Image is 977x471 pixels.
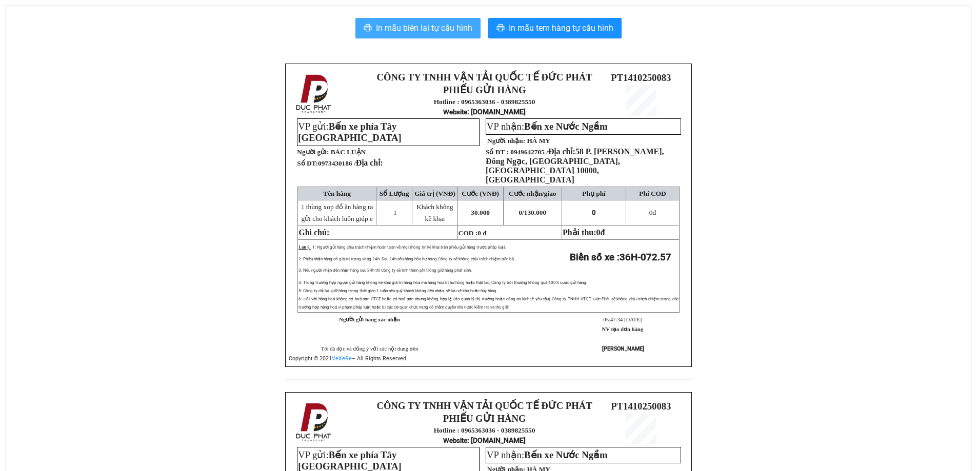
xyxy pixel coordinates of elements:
[443,413,526,424] strong: PHIẾU GỬI HÀNG
[331,148,366,156] span: BÁC LUẬN
[364,24,372,33] span: printer
[434,426,535,434] strong: Hotline : 0965363036 - 0389825550
[297,159,383,167] strong: Số ĐT:
[298,297,679,310] span: 6: Đối với hàng hoá không có hoá đơn GTGT hoặc có hoá đơn nhưng không hợp lệ (do quản lý thị trườ...
[298,289,497,293] span: 5: Công ty chỉ lưu giữ hàng trong thời gian 1 tuần nếu quý khách không đến nhận, sẽ lưu về kho ho...
[639,190,666,197] span: Phí COD
[486,147,664,184] span: 58 P. [PERSON_NAME], Đông Ngạc, [GEOGRAPHIC_DATA], [GEOGRAPHIC_DATA] 10000, [GEOGRAPHIC_DATA]
[486,148,664,184] span: 0949642705 /
[380,190,409,197] span: Số Lượng
[443,85,526,95] strong: PHIẾU GỬI HÀNG
[443,108,526,116] strong: : [DOMAIN_NAME]
[321,346,418,352] span: Tôi đã đọc và đồng ý với các nội dung trên
[601,228,605,237] span: đ
[301,203,373,222] span: 1 thùng xop đồ ăn hàng ra gửi cho khách luôn giúp e
[509,190,556,197] span: Cước nhận/giao
[524,449,608,460] span: Bến xe Nước Ngầm
[611,401,671,412] span: PT1410250083
[332,355,352,362] a: VeXeRe
[377,400,592,411] strong: CÔNG TY TNHH VẬN TẢI QUỐC TẾ ĐỨC PHÁT
[524,209,546,216] span: 130.000
[570,252,671,263] strong: Biển số xe :
[524,121,608,132] span: Bến xe Nước Ngầm
[443,436,526,444] strong: : [DOMAIN_NAME]
[376,22,472,34] span: In mẫu biên lai tự cấu hình
[293,72,336,115] img: logo
[434,98,535,106] strong: Hotline : 0965363036 - 0389825550
[298,245,310,250] span: Lưu ý:
[298,121,401,143] span: Bến xe phía Tây [GEOGRAPHIC_DATA]
[527,137,550,145] span: HÀ MY
[318,159,383,167] span: 0973430186 /
[620,252,671,263] span: 36H-072.57
[298,228,329,237] span: Ghi chú:
[414,190,455,197] span: Giá trị (VNĐ)
[649,209,653,216] span: 0
[649,209,656,216] span: đ
[339,317,400,322] strong: Người gửi hàng xác nhận
[486,148,509,156] strong: Số ĐT :
[298,280,587,285] span: 4: Trong trường hợp người gửi hàng không kê khai giá trị hàng hóa mà hàng hóa bị hư hỏng hoặc thấ...
[355,18,481,38] button: printerIn mẫu biên lai tự cấu hình
[596,228,601,237] span: 0
[496,24,505,33] span: printer
[519,209,546,216] span: 0/
[462,190,499,197] span: Cước (VNĐ)
[486,147,664,184] span: Địa chỉ:
[356,158,383,167] span: Địa chỉ:
[602,326,643,332] strong: NV tạo đơn hàng
[443,108,467,116] span: Website
[377,72,592,83] strong: CÔNG TY TNHH VẬN TẢI QUỐC TẾ ĐỨC PHÁT
[416,203,453,222] span: Khách không kê khai
[603,317,642,322] span: 05:47:34 [DATE]
[582,190,605,197] span: Phụ phí
[393,209,397,216] span: 1
[323,190,351,197] span: Tên hàng
[443,437,467,444] span: Website
[602,345,644,352] strong: [PERSON_NAME]
[611,72,671,83] span: PT1410250083
[293,401,336,444] img: logo
[509,22,613,34] span: In mẫu tem hàng tự cấu hình
[487,121,608,132] span: VP nhận:
[297,148,329,156] strong: Người gửi:
[289,355,406,362] span: Copyright © 2021 – All Rights Reserved
[298,121,401,143] span: VP gửi:
[471,209,490,216] span: 30.000
[563,228,605,237] span: Phải thu:
[312,245,506,250] span: 1: Người gửi hàng chịu trách nhiệm hoàn toàn về mọi thông tin kê khai trên phiếu gửi hàng trước p...
[487,449,608,460] span: VP nhận:
[298,268,471,273] span: 3: Nếu người nhận đến nhận hàng sau 24h thì Công ty sẽ tính thêm phí trông giữ hàng phát sinh.
[458,229,487,237] span: COD :
[477,229,486,237] span: 0 đ
[298,257,514,261] span: 2: Phiếu nhận hàng có giá trị trong vòng 24h. Sau 24h nếu hàng hóa hư hỏng Công ty sẽ không chịu ...
[488,18,622,38] button: printerIn mẫu tem hàng tự cấu hình
[487,137,525,145] strong: Người nhận:
[592,209,596,216] span: 0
